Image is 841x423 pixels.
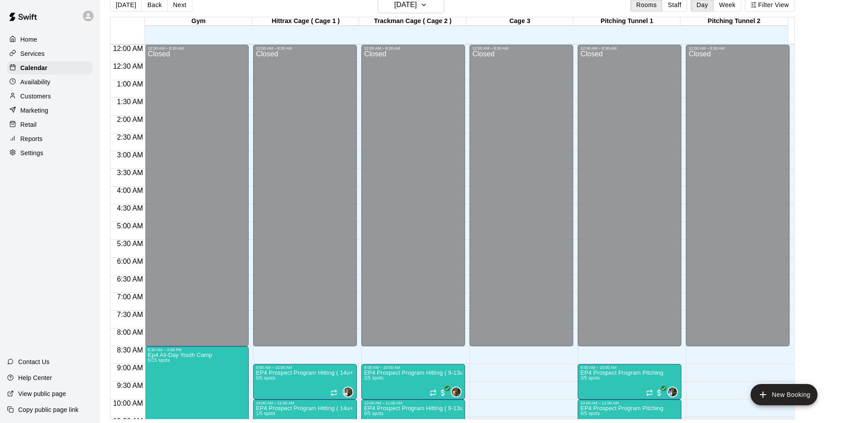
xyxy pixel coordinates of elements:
span: 1:00 AM [115,80,145,88]
div: 9:00 AM – 10:00 AM [256,365,354,370]
button: add [751,384,818,405]
span: 12:30 AM [111,63,145,70]
a: Retail [7,118,93,131]
div: 12:00 AM – 8:30 AM [148,46,246,51]
div: Mariel Checo [667,387,678,397]
span: 5:00 AM [115,222,145,230]
a: Home [7,33,93,46]
div: 10:00 AM – 11:00 AM [256,401,354,405]
a: Customers [7,90,93,103]
span: 3/5 spots filled [580,376,600,380]
p: Reports [20,134,43,143]
span: 0/5 spots filled [364,411,383,416]
span: 8:30 AM [115,346,145,354]
span: 4:00 AM [115,187,145,194]
div: Pitching Tunnel 2 [681,17,788,26]
div: 10:00 AM – 11:00 AM [580,401,679,405]
span: 6/15 spots filled [148,358,169,363]
div: Roldani Baldwin [343,387,353,397]
div: 9:00 AM – 10:00 AM: EP4 Prospect Program Pitching [578,364,681,399]
p: Help Center [18,373,52,382]
div: 12:00 AM – 8:30 AM: Closed [686,45,790,346]
span: 4:30 AM [115,204,145,212]
span: 2/5 spots filled [364,376,383,380]
a: Settings [7,146,93,160]
span: Recurring event [646,389,653,396]
img: Roldani Baldwin [344,388,352,396]
span: 7:30 AM [115,311,145,318]
span: All customers have paid [655,388,664,397]
span: 0/5 spots filled [580,411,600,416]
img: Mariel Checo [668,388,677,396]
span: 1:30 AM [115,98,145,106]
span: 6:00 AM [115,258,145,265]
div: 9:00 AM – 10:00 AM: EP4 Prospect Program Hitting ( 14u+ Slot ) [253,364,357,399]
p: Customers [20,92,51,101]
div: 9:00 AM – 10:00 AM [364,365,462,370]
p: Home [20,35,37,44]
span: 2:00 AM [115,116,145,123]
div: Trackman Cage ( Cage 2 ) [359,17,466,26]
div: Hittrax Cage ( Cage 1 ) [252,17,360,26]
p: Settings [20,149,43,157]
div: 12:00 AM – 8:30 AM [580,46,679,51]
span: 9:30 AM [115,382,145,389]
span: 6:30 AM [115,275,145,283]
span: 3:00 AM [115,151,145,159]
p: Contact Us [18,357,50,366]
p: Calendar [20,63,47,72]
span: 1/5 spots filled [256,411,275,416]
div: 12:00 AM – 8:30 AM: Closed [578,45,681,346]
p: Copy public page link [18,405,78,414]
div: 10:00 AM – 11:00 AM [364,401,462,405]
div: Gym [145,17,252,26]
div: Melvin Garcia [451,387,462,397]
a: Reports [7,132,93,145]
span: 3:30 AM [115,169,145,176]
div: 12:00 AM – 8:30 AM: Closed [253,45,357,346]
span: 2:30 AM [115,133,145,141]
span: 8:00 AM [115,329,145,336]
div: Pitching Tunnel 1 [573,17,681,26]
a: Availability [7,75,93,89]
div: 9:00 AM – 10:00 AM: EP4 Prospect Program Hitting ( 9-13u Slot ) [361,364,465,399]
div: 12:00 AM – 8:30 AM [688,46,787,51]
div: Closed [364,51,462,349]
span: All customers have paid [438,388,447,397]
div: 12:00 AM – 8:30 AM: Closed [145,45,249,346]
span: 7:00 AM [115,293,145,301]
span: Recurring event [330,389,337,396]
p: Marketing [20,106,48,115]
div: Closed [580,51,679,349]
p: Retail [20,120,37,129]
a: Services [7,47,93,60]
a: Marketing [7,104,93,117]
img: Melvin Garcia [452,388,461,396]
div: Closed [256,51,354,349]
div: 12:00 AM – 8:30 AM [256,46,354,51]
p: Services [20,49,45,58]
div: Cage 3 [466,17,574,26]
div: 12:00 AM – 8:30 AM [364,46,462,51]
div: Closed [148,51,246,349]
span: 5:30 AM [115,240,145,247]
div: 12:00 AM – 8:30 AM: Closed [361,45,465,346]
span: 12:00 AM [111,45,145,52]
a: Calendar [7,61,93,74]
span: 9:00 AM [115,364,145,372]
div: Closed [472,51,571,349]
div: 12:00 AM – 8:30 AM [472,46,571,51]
div: 8:30 AM – 3:00 PM [148,348,246,352]
span: Melvin Garcia [454,387,462,397]
div: 12:00 AM – 8:30 AM: Closed [469,45,573,346]
p: View public page [18,389,66,398]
